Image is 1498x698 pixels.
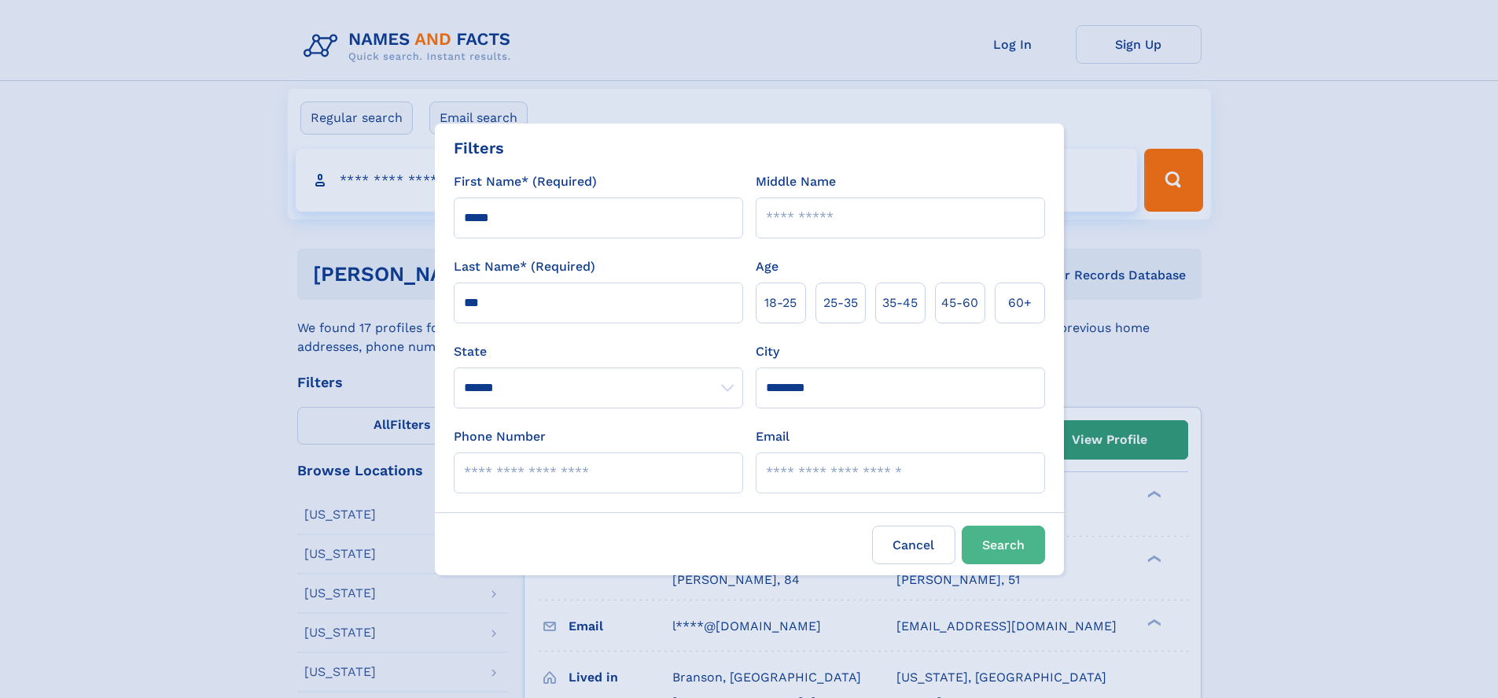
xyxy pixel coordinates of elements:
label: Cancel [872,526,955,564]
label: Last Name* (Required) [454,257,595,276]
label: City [756,342,779,361]
label: Middle Name [756,172,836,191]
label: Age [756,257,778,276]
label: Email [756,427,789,446]
label: Phone Number [454,427,546,446]
span: 60+ [1008,294,1032,312]
label: State [454,342,743,361]
div: Filters [454,136,504,160]
button: Search [962,526,1045,564]
span: 18‑25 [764,294,797,312]
span: 25‑35 [823,294,858,312]
label: First Name* (Required) [454,172,597,191]
span: 45‑60 [941,294,978,312]
span: 35‑45 [882,294,918,312]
